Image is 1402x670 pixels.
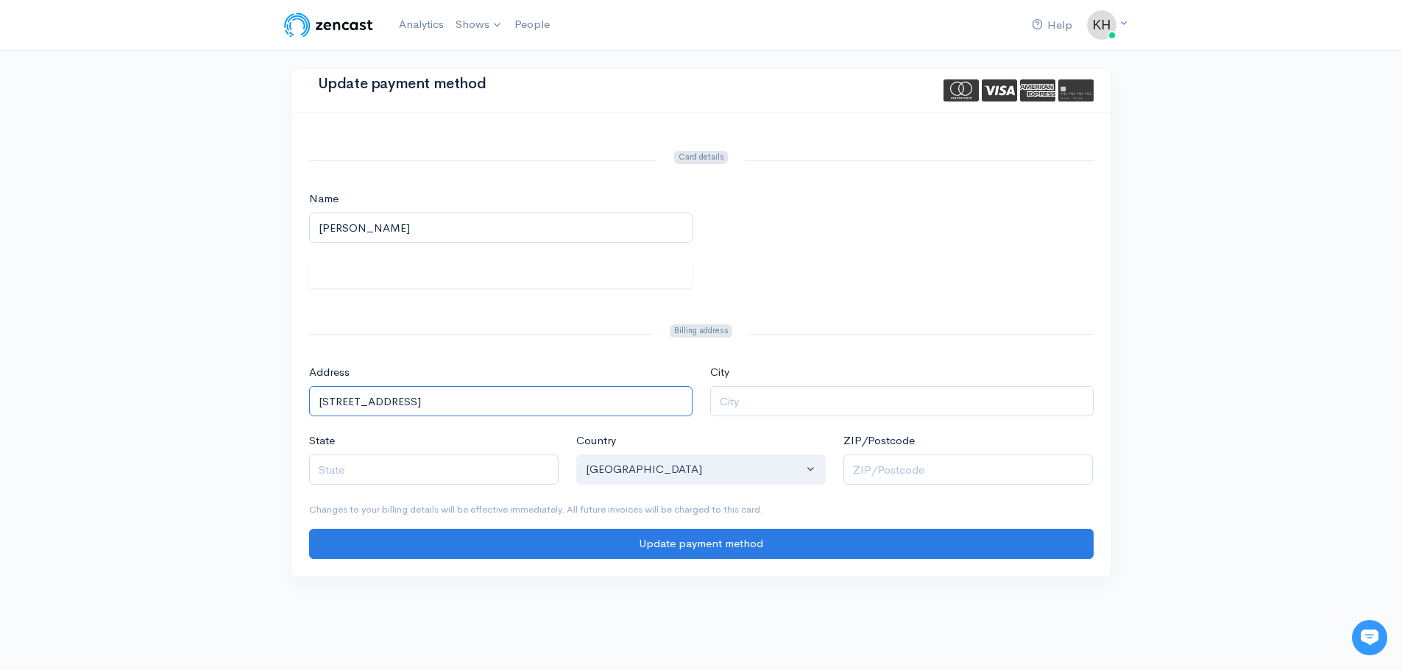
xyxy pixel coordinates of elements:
label: Name [309,190,339,207]
a: Analytics [393,9,450,40]
div: [GEOGRAPHIC_DATA] [586,461,803,478]
a: Shows [450,9,509,41]
iframe: gist-messenger-bubble-iframe [1352,620,1387,655]
small: Changes to your billing details will be effective immediately. All future invoices will be charge... [309,503,763,516]
img: visa.svg [982,79,1017,101]
label: State [309,432,335,449]
label: Country [576,432,616,449]
iframe: Secure card payment input frame [319,267,683,285]
button: New conversation [23,195,272,224]
img: default.svg [1058,79,1094,101]
button: United States [576,455,826,485]
a: People [509,9,556,40]
input: Search articles [43,277,263,306]
h1: Hi 👋 [22,71,272,95]
a: Help [1026,10,1078,41]
input: ZIP/Postcode [843,455,1093,485]
img: ZenCast Logo [282,10,375,40]
h2: Just let us know if you need anything and we'll be happy to help! 🙂 [22,98,272,168]
label: Address [309,364,350,381]
input: John Smith [309,213,693,243]
p: Find an answer quickly [20,252,275,270]
span: Card details [674,151,728,165]
label: ZIP/Postcode [843,432,915,449]
input: City [710,386,1094,416]
span: Billing address [670,324,732,338]
input: State [309,455,559,485]
input: 1 Example Street [309,386,693,416]
img: ... [1087,10,1116,40]
h2: Update payment method [309,67,495,101]
img: amex.svg [1020,79,1055,101]
span: New conversation [95,204,177,215]
input: Update payment method [309,529,1094,559]
img: mastercard.svg [943,79,979,101]
label: City [710,364,729,381]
